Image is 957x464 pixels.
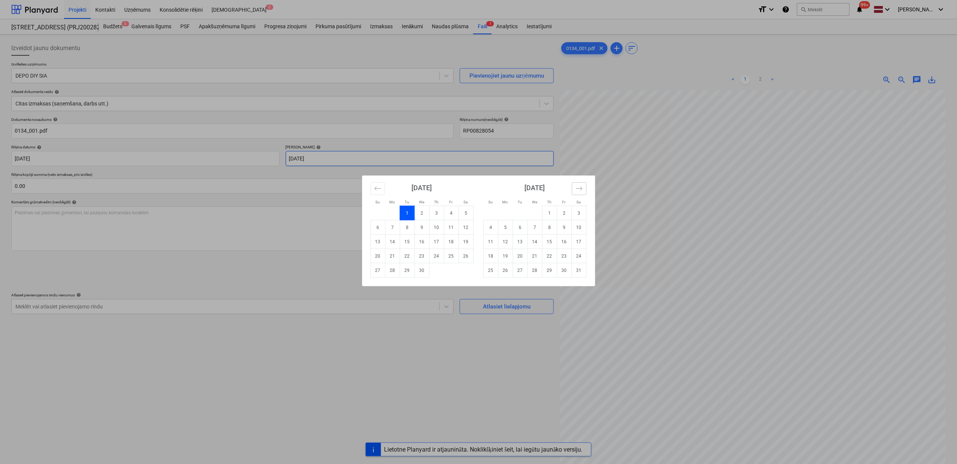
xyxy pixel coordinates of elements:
[385,263,400,278] td: Monday, April 28, 2025
[459,249,473,263] td: Saturday, April 26, 2025
[362,176,595,286] div: Calendar
[513,235,527,249] td: Tuesday, May 13, 2025
[572,182,587,195] button: Move forward to switch to the next month.
[498,220,513,235] td: Monday, May 5, 2025
[542,263,557,278] td: Thursday, May 29, 2025
[513,263,527,278] td: Tuesday, May 27, 2025
[459,235,473,249] td: Saturday, April 19, 2025
[405,200,409,204] small: Tu
[542,249,557,263] td: Thursday, May 22, 2025
[503,200,508,204] small: Mo
[419,200,424,204] small: We
[385,220,400,235] td: Monday, April 7, 2025
[547,200,552,204] small: Th
[400,220,414,235] td: Tuesday, April 8, 2025
[370,249,385,263] td: Sunday, April 20, 2025
[370,263,385,278] td: Sunday, April 27, 2025
[429,206,444,220] td: Thursday, April 3, 2025
[444,235,459,249] td: Friday, April 18, 2025
[571,220,586,235] td: Saturday, May 10, 2025
[557,220,571,235] td: Friday, May 9, 2025
[577,200,581,204] small: Sa
[414,220,429,235] td: Wednesday, April 9, 2025
[434,200,439,204] small: Th
[571,263,586,278] td: Saturday, May 31, 2025
[483,263,498,278] td: Sunday, May 25, 2025
[527,220,542,235] td: Wednesday, May 7, 2025
[400,206,414,220] td: Selected. Tuesday, April 1, 2025
[525,184,545,192] strong: [DATE]
[527,235,542,249] td: Wednesday, May 14, 2025
[459,220,473,235] td: Saturday, April 12, 2025
[542,220,557,235] td: Thursday, May 8, 2025
[571,249,586,263] td: Saturday, May 24, 2025
[385,235,400,249] td: Monday, April 14, 2025
[464,200,468,204] small: Sa
[513,249,527,263] td: Tuesday, May 20, 2025
[483,235,498,249] td: Sunday, May 11, 2025
[370,220,385,235] td: Sunday, April 6, 2025
[400,249,414,263] td: Tuesday, April 22, 2025
[557,263,571,278] td: Friday, May 30, 2025
[414,263,429,278] td: Wednesday, April 30, 2025
[518,200,522,204] small: Tu
[498,235,513,249] td: Monday, May 12, 2025
[385,249,400,263] td: Monday, April 21, 2025
[370,235,385,249] td: Sunday, April 13, 2025
[571,206,586,220] td: Saturday, May 3, 2025
[429,235,444,249] td: Thursday, April 17, 2025
[400,235,414,249] td: Tuesday, April 15, 2025
[444,220,459,235] td: Friday, April 11, 2025
[483,249,498,263] td: Sunday, May 18, 2025
[444,249,459,263] td: Friday, April 25, 2025
[412,184,432,192] strong: [DATE]
[390,200,395,204] small: Mo
[571,235,586,249] td: Saturday, May 17, 2025
[414,235,429,249] td: Wednesday, April 16, 2025
[400,263,414,278] td: Tuesday, April 29, 2025
[498,249,513,263] td: Monday, May 19, 2025
[414,206,429,220] td: Wednesday, April 2, 2025
[542,235,557,249] td: Thursday, May 15, 2025
[527,249,542,263] td: Wednesday, May 21, 2025
[557,249,571,263] td: Friday, May 23, 2025
[429,220,444,235] td: Thursday, April 10, 2025
[557,235,571,249] td: Friday, May 16, 2025
[444,206,459,220] td: Friday, April 4, 2025
[375,200,380,204] small: Su
[532,200,537,204] small: We
[450,200,453,204] small: Fr
[542,206,557,220] td: Thursday, May 1, 2025
[513,220,527,235] td: Tuesday, May 6, 2025
[370,182,385,195] button: Move backward to switch to the previous month.
[557,206,571,220] td: Friday, May 2, 2025
[488,200,493,204] small: Su
[414,249,429,263] td: Wednesday, April 23, 2025
[562,200,566,204] small: Fr
[459,206,473,220] td: Saturday, April 5, 2025
[483,220,498,235] td: Sunday, May 4, 2025
[429,249,444,263] td: Thursday, April 24, 2025
[527,263,542,278] td: Wednesday, May 28, 2025
[498,263,513,278] td: Monday, May 26, 2025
